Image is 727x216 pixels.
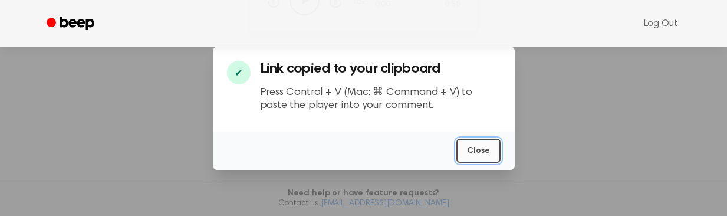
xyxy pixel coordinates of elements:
div: ✔ [227,61,251,84]
a: Beep [38,12,105,35]
button: Close [456,139,501,163]
h3: Link copied to your clipboard [260,61,501,77]
a: Log Out [632,9,689,38]
p: Press Control + V (Mac: ⌘ Command + V) to paste the player into your comment. [260,86,501,113]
